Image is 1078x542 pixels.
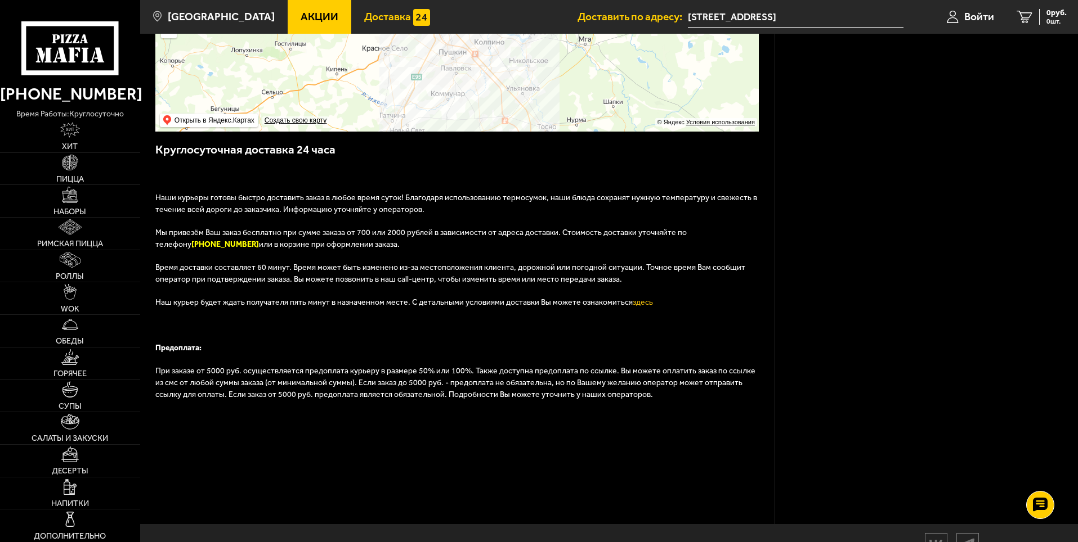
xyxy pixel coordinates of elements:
[1046,18,1067,25] span: 0 шт.
[688,7,903,28] input: Ваш адрес доставки
[155,297,655,307] span: Наш курьер будет ждать получателя пять минут в назначенном месте. С детальными условиями доставки...
[34,532,106,540] span: Дополнительно
[155,343,202,353] b: Предоплата:
[53,369,87,377] span: Горячее
[633,297,653,307] a: здесь
[686,119,755,125] a: Условия использования
[413,9,430,26] img: 15daf4d41897b9f0e9f617042186c801.svg
[578,11,688,22] span: Доставить по адресу:
[56,175,84,183] span: Пицца
[168,11,275,22] span: [GEOGRAPHIC_DATA]
[56,272,84,280] span: Роллы
[155,366,755,399] span: При заказе от 5000 руб. осуществляется предоплата курьеру в размере 50% или 100%. Также доступна ...
[155,142,760,169] h3: Круглосуточная доставка 24 часа
[61,305,79,313] span: WOK
[1046,9,1067,17] span: 0 руб.
[59,402,82,410] span: Супы
[53,207,86,215] span: Наборы
[37,240,103,247] span: Римская пицца
[191,240,259,249] b: [PHONE_NUMBER]
[155,228,687,249] span: Мы привезём Ваш заказ бесплатно при сумме заказа от 700 или 2000 рублей в зависимости от адреса д...
[364,11,411,22] span: Доставка
[657,119,685,125] ymaps: © Яндекс
[964,11,994,22] span: Войти
[175,114,254,127] ymaps: Открыть в Яндекс.Картах
[62,142,78,150] span: Хит
[160,114,258,127] ymaps: Открыть в Яндекс.Картах
[301,11,338,22] span: Акции
[155,263,745,284] span: Время доставки составляет 60 минут. Время может быть изменено из-за местоположения клиента, дорож...
[688,7,903,28] span: Санкт-Петербург, Кубинская улица, 75к1
[56,337,84,345] span: Обеды
[262,116,329,125] a: Создать свою карту
[51,499,89,507] span: Напитки
[32,434,108,442] span: Салаты и закуски
[155,193,757,214] span: Наши курьеры готовы быстро доставить заказ в любое время суток! Благодаря использованию термосумо...
[52,467,88,475] span: Десерты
